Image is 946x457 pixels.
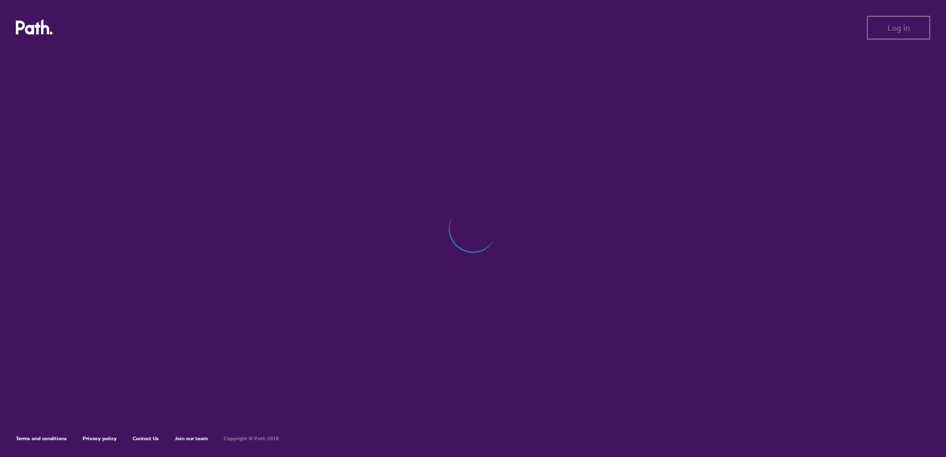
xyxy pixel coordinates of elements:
[867,16,930,40] button: Log in
[16,435,67,442] a: Terms and conditions
[175,435,208,442] a: Join our team
[83,435,117,442] a: Privacy policy
[224,436,279,442] h6: Copyright © Path 2018
[888,23,910,32] span: Log in
[133,435,159,442] a: Contact Us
